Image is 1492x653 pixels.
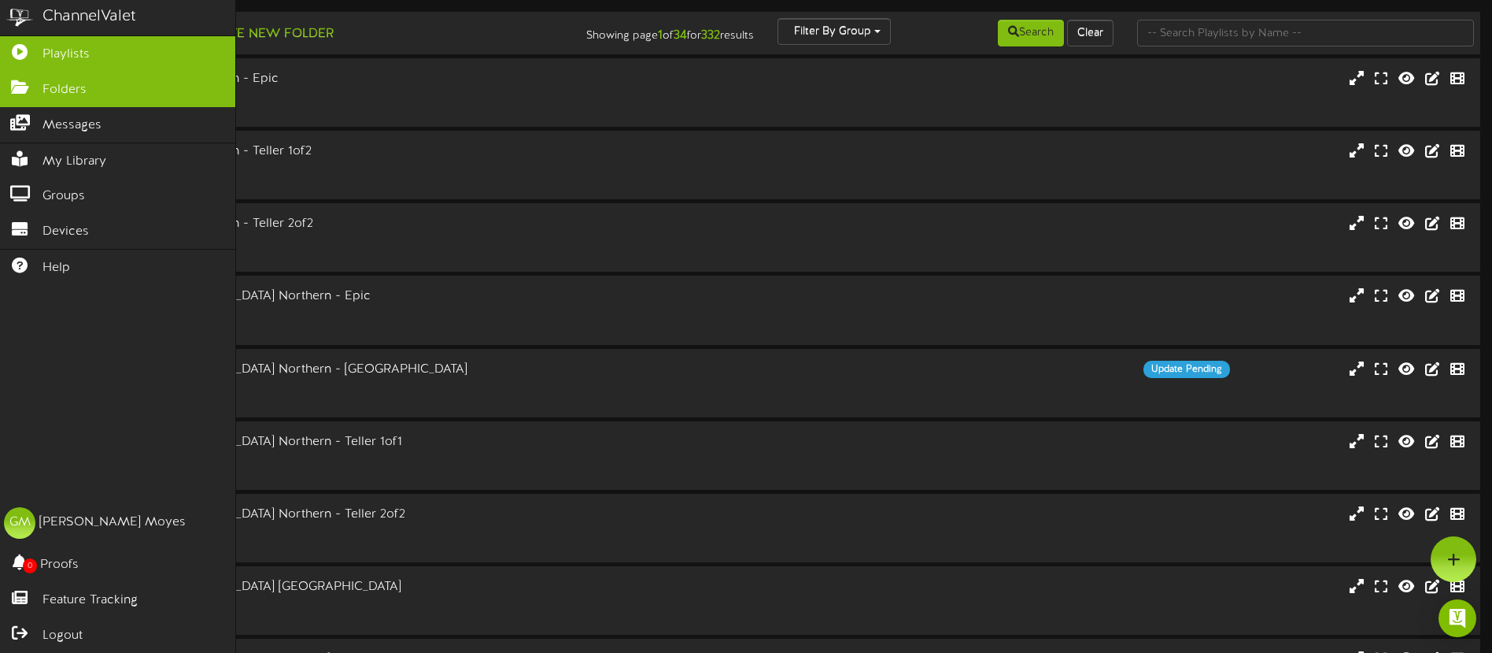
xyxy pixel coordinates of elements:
span: Groups [42,187,85,206]
div: # 875 [63,537,635,551]
div: AZ - 033 - Mesa Southern - Epic [63,70,635,88]
div: AZ - 056 - [GEOGRAPHIC_DATA] [GEOGRAPHIC_DATA] [63,578,635,596]
div: Landscape ( 16:9 ) [63,451,635,464]
span: My Library [42,153,106,171]
div: GM [4,507,35,539]
div: Landscape ( 16:9 ) [63,88,635,102]
div: ChannelValet [42,6,136,28]
div: # 876 [63,102,635,115]
div: # 5649 [63,319,635,332]
div: Showing page of for results [526,18,766,45]
div: Open Intercom Messenger [1438,599,1476,637]
div: Portrait ( 9:16 ) [63,378,635,391]
span: Logout [42,627,83,645]
span: Devices [42,223,89,241]
div: [PERSON_NAME] Moyes [39,514,186,532]
button: Create New Folder [182,24,338,44]
span: Help [42,259,70,277]
div: AZ - 056 - [GEOGRAPHIC_DATA] Northern - Teller 1of1 [63,433,635,451]
span: 0 [23,558,37,573]
strong: 34 [674,28,687,43]
span: Feature Tracking [42,592,138,610]
div: # 874 [63,465,635,478]
div: # 870 [63,174,635,187]
div: AZ - 033 - Mesa Southern - Teller 2of2 [63,215,635,233]
div: # 5650 [63,391,635,405]
strong: 1 [658,28,663,43]
button: Filter By Group [777,18,891,45]
div: # 871 [63,247,635,260]
span: Proofs [40,556,79,574]
div: AZ - 056 - [GEOGRAPHIC_DATA] Northern - [GEOGRAPHIC_DATA] [63,361,635,379]
div: Landscape ( 16:9 ) [63,161,635,174]
div: Landscape ( 16:9 ) [63,306,635,319]
div: # 5652 [63,610,635,623]
div: AZ - 056 - [GEOGRAPHIC_DATA] Northern - Teller 2of2 [63,506,635,524]
div: AZ - 033 - Mesa Southern - Teller 1of2 [63,143,635,161]
div: AZ - 056 - [GEOGRAPHIC_DATA] Northern - Epic [63,288,635,306]
span: Playlists [42,46,90,64]
div: Landscape ( 16:9 ) [63,233,635,247]
input: -- Search Playlists by Name -- [1137,20,1474,46]
span: Folders [42,81,87,99]
div: Landscape ( 16:9 ) [63,524,635,537]
strong: 332 [701,28,720,43]
div: Landscape ( 16:9 ) [63,596,635,610]
button: Clear [1067,20,1113,46]
button: Search [998,20,1064,46]
div: Update Pending [1143,361,1230,378]
span: Messages [42,117,102,135]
